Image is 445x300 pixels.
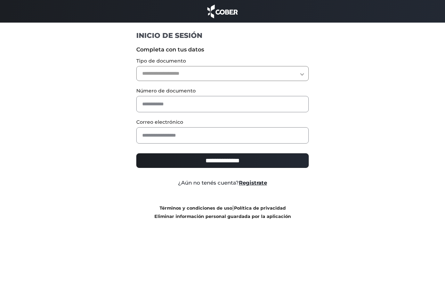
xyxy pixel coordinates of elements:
div: ¿Aún no tenés cuenta? [131,179,314,187]
div: | [131,204,314,220]
label: Número de documento [136,87,309,95]
img: cober_marca.png [205,3,240,19]
label: Completa con tus datos [136,46,309,54]
label: Correo electrónico [136,119,309,126]
a: Eliminar información personal guardada por la aplicación [154,214,291,219]
a: Términos y condiciones de uso [160,205,232,211]
h1: INICIO DE SESIÓN [136,31,309,40]
a: Política de privacidad [234,205,286,211]
label: Tipo de documento [136,57,309,65]
a: Registrate [239,179,267,186]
